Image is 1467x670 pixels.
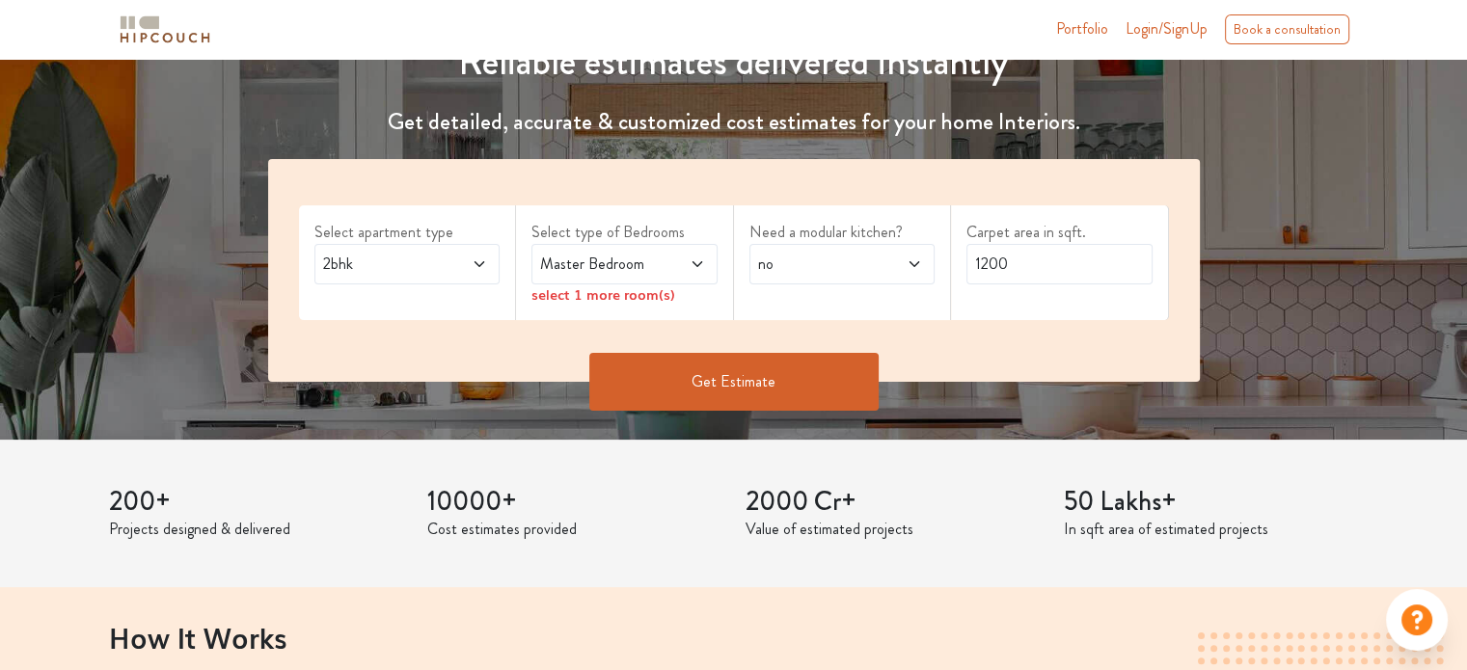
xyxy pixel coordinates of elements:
[531,221,718,244] label: Select type of Bedrooms
[1056,17,1108,40] a: Portfolio
[1126,17,1208,40] span: Login/SignUp
[314,221,501,244] label: Select apartment type
[746,518,1041,541] p: Value of estimated projects
[746,486,1041,519] h3: 2000 Cr+
[257,108,1211,136] h4: Get detailed, accurate & customized cost estimates for your home Interiors.
[966,244,1153,284] input: Enter area sqft
[117,8,213,51] span: logo-horizontal.svg
[536,253,663,276] span: Master Bedroom
[319,253,446,276] span: 2bhk
[966,221,1153,244] label: Carpet area in sqft.
[589,353,879,411] button: Get Estimate
[427,518,722,541] p: Cost estimates provided
[1064,486,1359,519] h3: 50 Lakhs+
[257,39,1211,85] h1: Reliable estimates delivered instantly
[427,486,722,519] h3: 10000+
[117,13,213,46] img: logo-horizontal.svg
[109,621,1359,654] h2: How It Works
[109,486,404,519] h3: 200+
[1225,14,1349,44] div: Book a consultation
[749,221,936,244] label: Need a modular kitchen?
[1064,518,1359,541] p: In sqft area of estimated projects
[754,253,881,276] span: no
[109,518,404,541] p: Projects designed & delivered
[531,284,718,305] div: select 1 more room(s)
